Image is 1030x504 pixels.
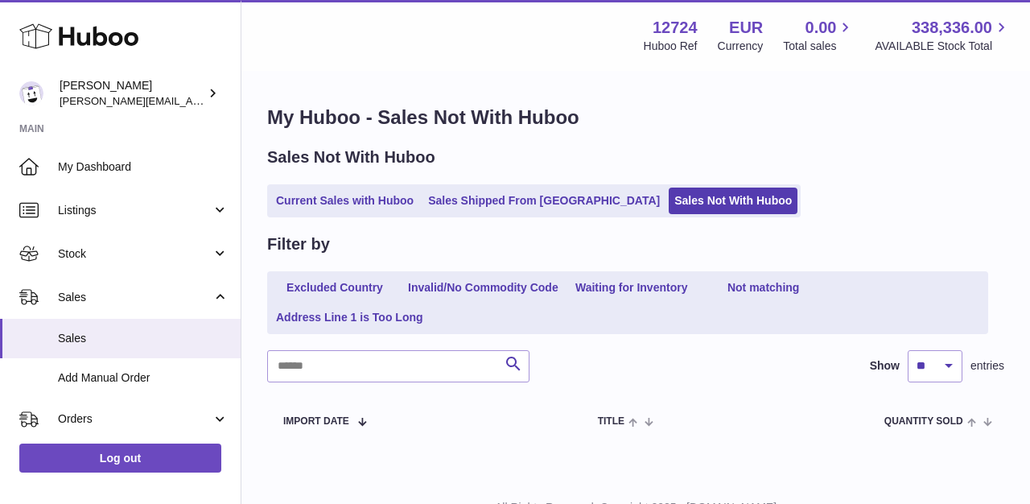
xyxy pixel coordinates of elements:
[669,188,797,214] a: Sales Not With Huboo
[653,17,698,39] strong: 12724
[19,444,221,473] a: Log out
[270,275,399,301] a: Excluded Country
[567,275,696,301] a: Waiting for Inventory
[805,17,837,39] span: 0.00
[58,159,229,175] span: My Dashboard
[422,188,665,214] a: Sales Shipped From [GEOGRAPHIC_DATA]
[644,39,698,54] div: Huboo Ref
[267,105,1004,130] h1: My Huboo - Sales Not With Huboo
[58,246,212,262] span: Stock
[718,39,764,54] div: Currency
[729,17,763,39] strong: EUR
[598,416,624,427] span: Title
[267,233,330,255] h2: Filter by
[58,203,212,218] span: Listings
[270,304,429,331] a: Address Line 1 is Too Long
[58,370,229,386] span: Add Manual Order
[783,39,855,54] span: Total sales
[58,411,212,427] span: Orders
[875,39,1011,54] span: AVAILABLE Stock Total
[60,94,323,107] span: [PERSON_NAME][EMAIL_ADDRESS][DOMAIN_NAME]
[270,188,419,214] a: Current Sales with Huboo
[402,275,564,301] a: Invalid/No Commodity Code
[699,275,828,301] a: Not matching
[283,416,349,427] span: Import date
[912,17,992,39] span: 338,336.00
[60,78,204,109] div: [PERSON_NAME]
[870,358,900,374] label: Show
[19,81,43,105] img: sebastian@ffern.co
[875,17,1011,54] a: 338,336.00 AVAILABLE Stock Total
[970,358,1004,374] span: entries
[58,331,229,346] span: Sales
[783,17,855,54] a: 0.00 Total sales
[58,290,212,305] span: Sales
[267,147,435,168] h2: Sales Not With Huboo
[884,416,963,427] span: Quantity Sold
